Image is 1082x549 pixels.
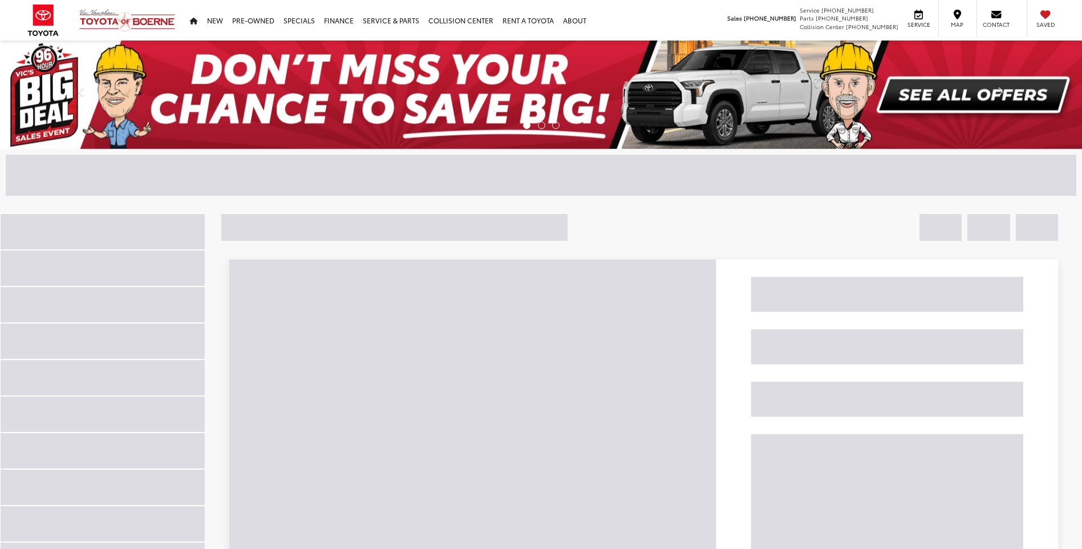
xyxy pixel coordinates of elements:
span: Contact [983,21,1010,29]
span: [PHONE_NUMBER] [846,22,898,31]
span: Parts [800,14,814,22]
span: Service [800,6,820,14]
span: Sales [727,14,742,22]
span: [PHONE_NUMBER] [821,6,874,14]
span: Saved [1033,21,1058,29]
span: [PHONE_NUMBER] [744,14,796,22]
span: Service [906,21,931,29]
span: Collision Center [800,22,844,31]
span: [PHONE_NUMBER] [816,14,868,22]
img: Vic Vaughan Toyota of Boerne [79,9,176,32]
span: Map [945,21,970,29]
